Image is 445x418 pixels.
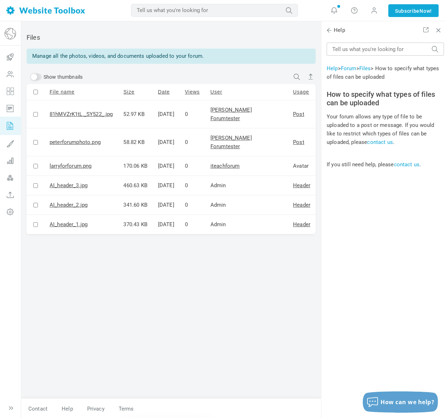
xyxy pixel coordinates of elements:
[50,89,74,95] a: File name
[210,89,222,95] a: User
[118,215,152,234] td: 370.43 KB
[327,65,338,72] a: Help
[180,176,205,195] td: 0
[293,182,310,189] a: Header
[50,220,88,229] a: AI_header_1.jpg
[55,403,80,415] a: Help
[293,89,309,95] a: Usage
[394,161,420,168] a: contact us
[210,135,252,150] a: [PERSON_NAME] Forumtester
[153,128,180,156] td: [DATE]
[180,195,205,215] td: 0
[327,112,444,146] p: Your forum allows any type of file to be uploaded to a post or message. If you would like to rest...
[293,111,304,117] a: Post
[27,49,316,64] div: Manage all the photos, videos, and documents uploaded to your forum.
[288,156,316,176] td: Avatar
[50,201,88,209] a: AI_header_2.jpg
[131,4,298,17] input: Tell us what you're looking for
[80,403,112,415] a: Privacy
[21,403,55,415] a: Contact
[381,398,434,406] span: How can we help?
[388,4,439,17] a: SubscribeNow!
[180,128,205,156] td: 0
[118,176,152,195] td: 460.63 KB
[180,156,205,176] td: 0
[327,152,444,169] p: If you still need help, please .
[341,65,356,72] a: Forum
[118,195,152,215] td: 341.60 KB
[153,195,180,215] td: [DATE]
[118,128,152,156] td: 58.82 KB
[205,176,288,195] td: Admin
[367,139,393,145] a: contact us
[153,215,180,234] td: [DATE]
[293,202,310,208] a: Header
[50,162,92,170] a: larryforforum.png
[326,27,333,34] span: Back
[50,181,88,190] a: AI_header_3.jpg
[118,156,152,176] td: 170.06 KB
[210,163,240,169] a: iteachforum
[205,195,288,215] td: Admin
[205,215,288,234] td: Admin
[293,139,304,145] a: Post
[153,156,180,176] td: [DATE]
[327,43,444,56] input: Tell us what you're looking for
[118,100,152,128] td: 52.97 KB
[180,100,205,128] td: 0
[327,65,439,80] span: > > > How to specify what types of files can be uploaded
[363,391,438,413] button: How can we help?
[112,403,134,415] a: Terms
[180,215,205,234] td: 0
[419,7,432,15] span: Now!
[153,100,180,128] td: [DATE]
[50,110,113,118] a: 81hMVZrK1tL._SY522_.jpg
[29,74,83,80] label: Show thumbnails
[210,107,252,122] a: [PERSON_NAME] Forumtester
[123,89,134,95] a: Size
[185,89,200,95] a: Views
[359,65,371,72] a: Files
[30,73,42,80] input: Show thumbnails
[293,221,310,228] a: Header
[158,89,170,95] a: Date
[33,90,38,94] input: Select or de-select all files on this page
[153,176,180,195] td: [DATE]
[27,34,316,41] h2: Files
[5,28,16,39] img: globe-icon.png
[50,138,101,146] a: peterforumphoto.png
[327,27,345,34] span: Help
[327,90,444,107] h2: How to specify what types of files can be uploaded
